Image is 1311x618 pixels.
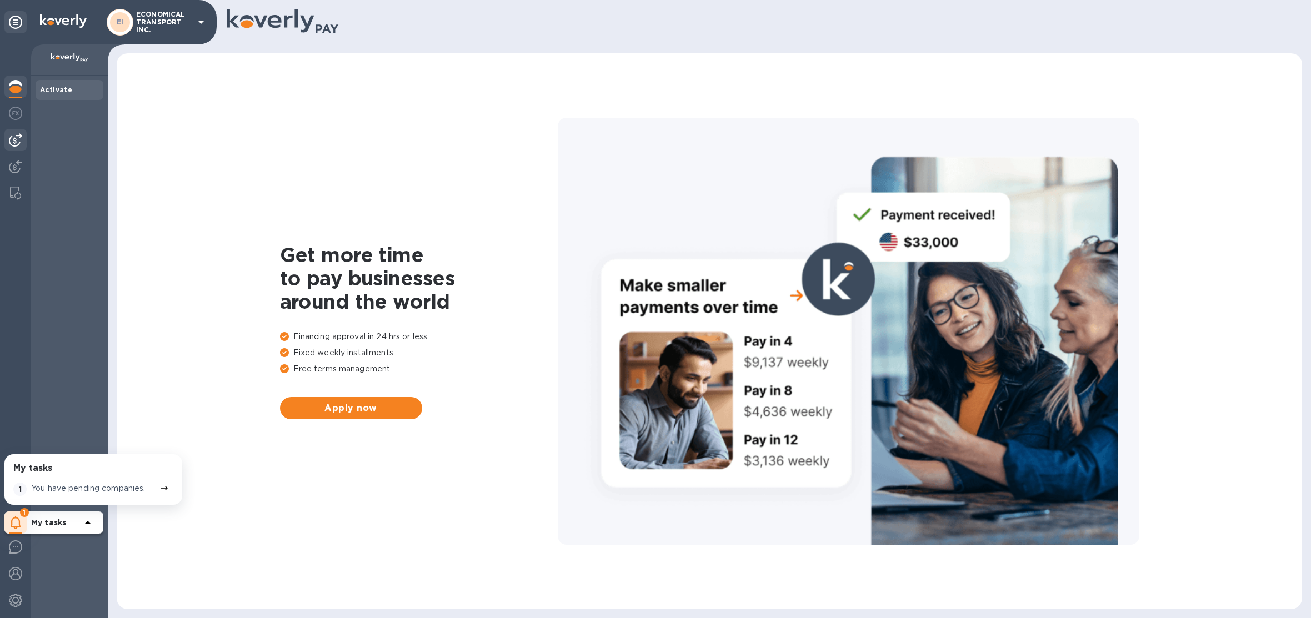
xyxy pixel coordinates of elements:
[20,508,29,517] span: 1
[40,14,87,28] img: Logo
[136,11,192,34] p: ECONOMICAL TRANSPORT INC.
[280,363,558,375] p: Free terms management.
[117,18,124,26] b: EI
[13,483,27,496] span: 1
[289,401,413,415] span: Apply now
[4,11,27,33] div: Unpin categories
[280,347,558,359] p: Fixed weekly installments.
[280,331,558,343] p: Financing approval in 24 hrs or less.
[40,86,72,94] b: Activate
[280,397,422,419] button: Apply now
[31,518,66,527] b: My tasks
[13,463,52,474] h3: My tasks
[280,243,558,313] h1: Get more time to pay businesses around the world
[31,483,146,494] p: You have pending companies.
[9,107,22,120] img: Foreign exchange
